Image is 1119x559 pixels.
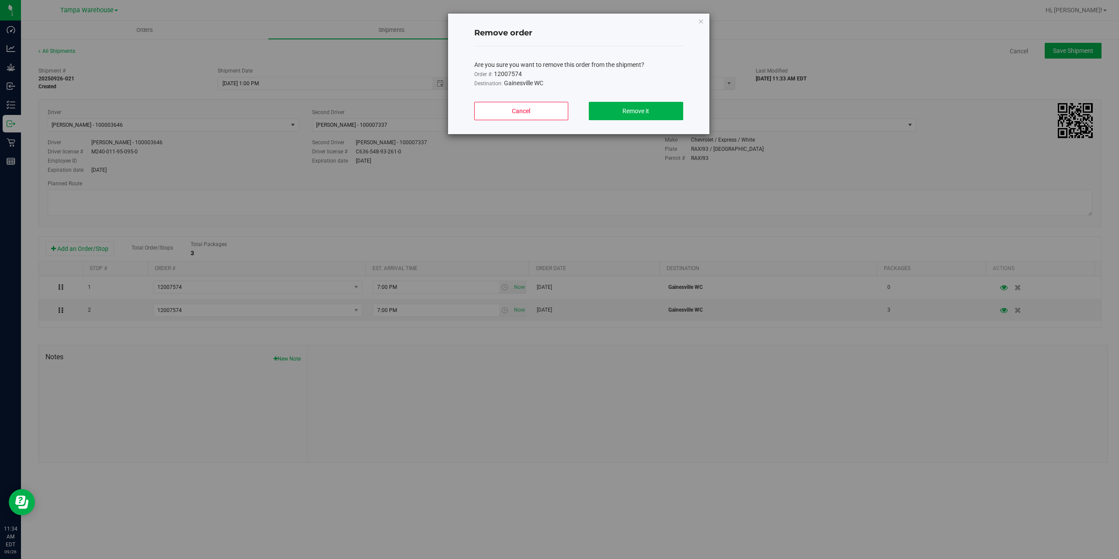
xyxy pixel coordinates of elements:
[9,489,35,515] iframe: Resource center
[622,108,649,115] span: Remove it
[504,80,543,87] span: Gainesville WC
[474,102,568,120] button: Cancel
[589,102,683,120] button: Remove it
[474,71,493,77] span: Order #:
[494,70,522,77] span: 12007574
[474,60,683,69] p: Are you sure you want to remove this order from the shipment?
[474,80,503,87] span: Destination:
[474,28,683,39] h4: Remove order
